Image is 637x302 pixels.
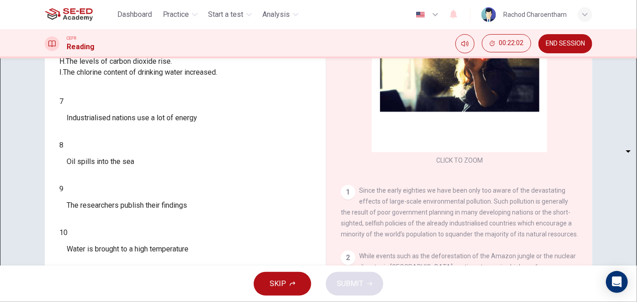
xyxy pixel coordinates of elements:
div: 2 [341,251,355,265]
span: H. [59,57,66,66]
img: SE-ED Academy logo [45,5,93,24]
span: 10 [59,228,68,237]
span: Oil spills into the sea [67,156,134,167]
span: 00:22:02 [499,40,523,47]
span: 9 [59,184,63,193]
button: END SESSION [538,34,592,53]
img: en [415,11,426,18]
span: Since the early eighties we have been only too aware of the devastating effects of large-scale en... [341,187,578,238]
span: SKIP [270,277,286,290]
div: 1 [341,185,355,200]
span: The chlorine content of drinking water increased. [63,68,217,77]
button: Dashboard [114,6,156,23]
a: SE-ED Academy logo [45,5,114,24]
button: Analysis [259,6,302,23]
div: Mute [455,34,475,53]
button: SKIP [254,272,311,296]
span: Start a test [209,9,244,20]
span: Analysis [263,9,290,20]
span: CEFR [67,35,76,41]
h1: Reading [67,41,94,52]
span: END SESSION [546,40,585,47]
span: 8 [59,141,63,149]
span: The researchers publish their findings [67,200,187,211]
button: 00:22:02 [482,34,531,52]
div: Rachod Charoentham [503,9,567,20]
span: Industrialised nations use a lot of energy [67,113,197,123]
div: Open Intercom Messenger [606,271,628,293]
img: Profile picture [481,7,496,22]
span: Water is brought to a high temperature [67,244,188,255]
span: Dashboard [117,9,152,20]
div: Hide [482,34,531,53]
span: The levels of carbon dioxide rise. [66,57,172,66]
span: Practice [163,9,189,20]
button: Start a test [205,6,256,23]
button: Practice [159,6,201,23]
span: 7 [59,97,63,106]
span: I. [59,68,63,77]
